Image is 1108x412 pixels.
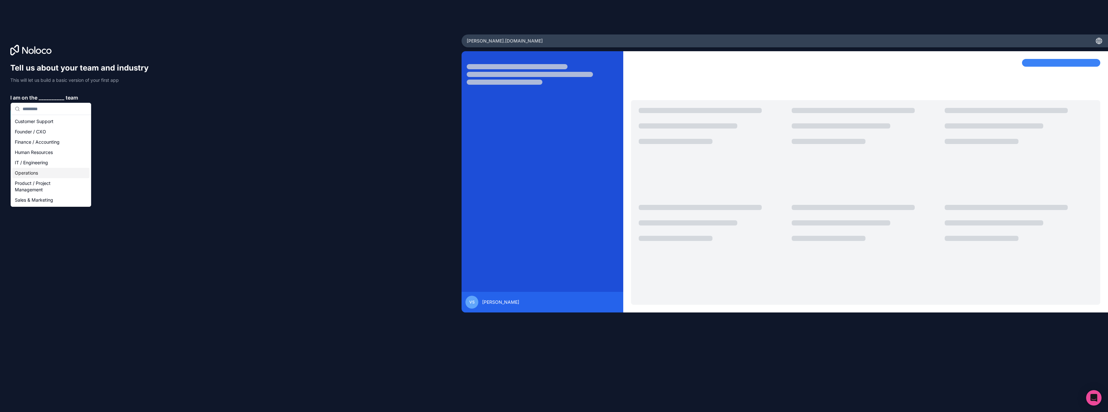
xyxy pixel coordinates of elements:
[10,77,155,83] p: This will let us build a basic version of your first app
[12,195,90,205] div: Sales & Marketing
[482,299,519,305] span: [PERSON_NAME]
[12,178,90,195] div: Product / Project Management
[12,158,90,168] div: IT / Engineering
[12,137,90,147] div: Finance / Accounting
[66,94,78,101] span: team
[10,94,37,101] span: I am on the
[12,127,90,137] div: Founder / CXO
[10,63,155,73] h1: Tell us about your team and industry
[469,300,475,305] span: VS
[12,168,90,178] div: Operations
[11,115,91,206] div: Suggestions
[12,116,90,127] div: Customer Support
[39,94,64,101] span: __________
[1086,390,1102,406] div: Open Intercom Messenger
[12,147,90,158] div: Human Resources
[467,38,543,44] span: [PERSON_NAME] .[DOMAIN_NAME]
